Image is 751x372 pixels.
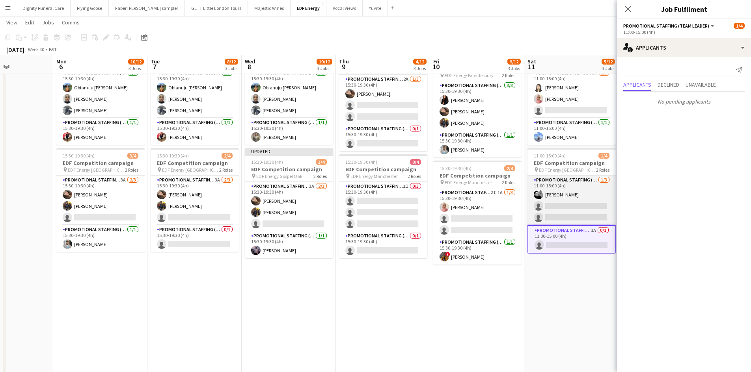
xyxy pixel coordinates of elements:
[56,148,145,252] app-job-card: 15:30-19:30 (4h)3/4EDF Competition campaign EDF Energy [GEOGRAPHIC_DATA]2 RolesPromotional Staffi...
[339,58,349,65] span: Thu
[527,225,616,254] app-card-role: Promotional Staffing (Team Leader)1A0/111:00-15:00 (4h)
[686,82,716,87] span: Unavailable
[363,0,388,16] button: Yuvite
[245,58,255,65] span: Wed
[527,159,616,167] h3: EDF Competition campaign
[445,252,450,257] span: !
[527,58,536,65] span: Sat
[125,167,138,173] span: 2 Roles
[339,124,427,151] app-card-role: Promotional Staffing (Team Leader)0/115:30-19:30 (4h)
[248,0,291,16] button: Majestic Wines
[410,159,421,165] span: 0/4
[432,62,440,71] span: 10
[245,148,333,154] div: Updated
[56,159,145,167] h3: EDF Competition campaign
[527,68,616,118] app-card-role: Promotional Staffing (Flyering Staff)2A2/311:00-15:00 (4h)[PERSON_NAME][PERSON_NAME]
[71,0,109,16] button: Flying Goose
[433,81,522,131] app-card-role: Promotional Staffing (Flyering Staff)3/315:30-19:30 (4h)[PERSON_NAME][PERSON_NAME][PERSON_NAME]
[225,65,238,71] div: 3 Jobs
[56,225,145,252] app-card-role: Promotional Staffing (Team Leader)1/115:30-19:30 (4h)[PERSON_NAME]
[623,29,745,35] div: 11:00-15:00 (4h)
[149,62,160,71] span: 7
[414,65,426,71] div: 3 Jobs
[225,59,238,65] span: 8/12
[151,159,239,167] h3: EDF Competition campaign
[413,59,427,65] span: 4/12
[245,166,333,173] h3: EDF Competition campaign
[68,167,125,173] span: EDF Energy [GEOGRAPHIC_DATA]
[245,41,333,145] app-job-card: 15:30-19:30 (4h)4/4EDF Competition campaign EDF Energy [GEOGRAPHIC_DATA]2 RolesPromotional Staffi...
[433,58,440,65] span: Fri
[534,153,566,159] span: 11:00-15:00 (4h)
[185,0,248,16] button: GETT Little London Tours
[56,41,145,145] app-job-card: 15:30-19:30 (4h)4/4EDF Competition campaign EDF Energy [GEOGRAPHIC_DATA]2 RolesPromotional Staffi...
[339,154,427,258] div: 15:30-19:30 (4h)0/4EDF Competition campaign EDF Energy Manchester2 RolesPromotional Staffing (Fly...
[339,166,427,173] h3: EDF Competition campaign
[623,23,709,29] span: Promotional Staffing (Team Leader)
[507,59,521,65] span: 9/12
[502,72,515,78] span: 2 Roles
[6,46,24,54] div: [DATE]
[433,172,522,179] h3: EDF Competition campaign
[26,46,46,52] span: Week 40
[433,188,522,238] app-card-role: Promotional Staffing (Flyering Staff)2I1A1/315:30-19:30 (4h)[PERSON_NAME]
[251,159,283,165] span: 15:30-19:30 (4h)
[445,180,492,185] span: EDF Energy Manchester
[291,0,326,16] button: EDF Energy
[55,62,67,71] span: 6
[25,19,34,26] span: Edit
[63,153,95,159] span: 15:30-19:30 (4h)
[339,47,427,151] app-job-card: 15:30-19:30 (4h)1/4EDF Competition campaign EDF Energy Burnt Oak2 RolesPromotional Staffing (Flye...
[433,47,522,157] app-job-card: Updated15:30-19:30 (4h)4/4EDF Competition campaign EDF Energy Brondesbury2 RolesPromotional Staff...
[56,118,145,145] app-card-role: Promotional Staffing (Team Leader)1/115:30-19:30 (4h)[PERSON_NAME]
[151,41,239,145] app-job-card: 15:30-19:30 (4h)4/4EDF Competition campaign EDF Energy [GEOGRAPHIC_DATA]2 RolesPromotional Staffi...
[339,75,427,124] app-card-role: Promotional Staffing (Flyering Staff)2A1/315:30-19:30 (4h)[PERSON_NAME]
[256,173,302,179] span: EDF Energy Gospel Oak
[151,225,239,252] app-card-role: Promotional Staffing (Team Leader)0/115:30-19:30 (4h)
[502,180,515,185] span: 2 Roles
[56,68,145,118] app-card-role: Promotional Staffing (Flyering Staff)3/315:30-19:30 (4h)Obianuju [PERSON_NAME][PERSON_NAME][PERSO...
[527,41,616,145] app-job-card: 11:00-15:00 (4h)3/4EDF Competition campaign EDF Energy Manchester2 RolesPromotional Staffing (Fly...
[244,62,255,71] span: 8
[440,165,471,171] span: 15:30-19:30 (4h)
[596,167,609,173] span: 2 Roles
[3,17,20,28] a: View
[109,0,185,16] button: Faber [PERSON_NAME] sampler
[22,17,37,28] a: Edit
[345,159,377,165] span: 15:30-19:30 (4h)
[339,231,427,258] app-card-role: Promotional Staffing (Team Leader)0/115:30-19:30 (4h)
[245,231,333,258] app-card-role: Promotional Staffing (Team Leader)1/115:30-19:30 (4h)[PERSON_NAME]
[350,173,398,179] span: EDF Energy Manchester
[433,238,522,265] app-card-role: Promotional Staffing (Team Leader)1/115:30-19:30 (4h)![PERSON_NAME]
[39,17,57,28] a: Jobs
[157,153,189,159] span: 15:30-19:30 (4h)
[16,0,71,16] button: Dignity Funeral Care
[598,153,609,159] span: 1/4
[527,148,616,254] app-job-card: 11:00-15:00 (4h)1/4EDF Competition campaign EDF Energy [GEOGRAPHIC_DATA]2 RolesPromotional Staffi...
[245,148,333,258] app-job-card: Updated15:30-19:30 (4h)3/4EDF Competition campaign EDF Energy Gospel Oak2 RolesPromotional Staffi...
[127,153,138,159] span: 3/4
[433,161,522,265] div: 15:30-19:30 (4h)2/4EDF Competition campaign EDF Energy Manchester2 RolesPromotional Staffing (Fly...
[245,118,333,145] app-card-role: Promotional Staffing (Team Leader)1/115:30-19:30 (4h)[PERSON_NAME]
[317,59,332,65] span: 10/12
[508,65,520,71] div: 3 Jobs
[49,46,57,52] div: BST
[151,176,239,225] app-card-role: Promotional Staffing (Flyering Staff)3A2/315:30-19:30 (4h)[PERSON_NAME][PERSON_NAME]
[617,95,751,108] p: No pending applicants
[316,159,327,165] span: 3/4
[151,148,239,252] app-job-card: 15:30-19:30 (4h)2/4EDF Competition campaign EDF Energy [GEOGRAPHIC_DATA]2 RolesPromotional Staffi...
[408,173,421,179] span: 2 Roles
[539,167,596,173] span: EDF Energy [GEOGRAPHIC_DATA]
[56,58,67,65] span: Mon
[129,65,143,71] div: 3 Jobs
[313,173,327,179] span: 2 Roles
[504,165,515,171] span: 2/4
